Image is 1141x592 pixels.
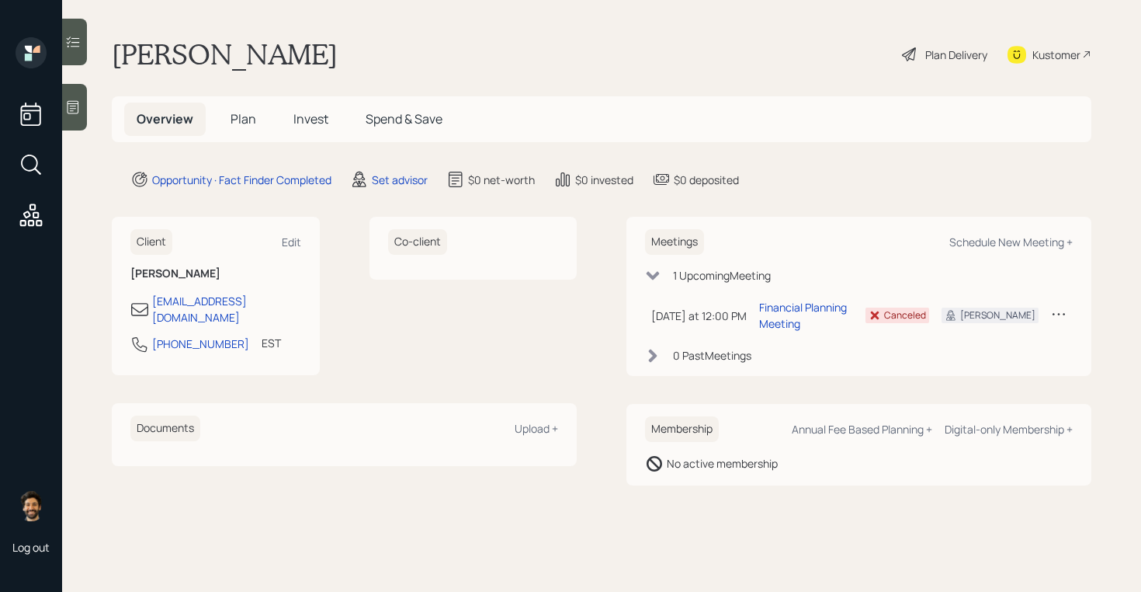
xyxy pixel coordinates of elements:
[645,229,704,255] h6: Meetings
[152,172,331,188] div: Opportunity · Fact Finder Completed
[673,347,751,364] div: 0 Past Meeting s
[16,490,47,521] img: eric-schwartz-headshot.png
[651,308,747,324] div: [DATE] at 12:00 PM
[372,172,428,188] div: Set advisor
[137,110,193,127] span: Overview
[112,37,338,71] h1: [PERSON_NAME]
[667,455,778,472] div: No active membership
[759,299,853,332] div: Financial Planning Meeting
[945,422,1073,437] div: Digital-only Membership +
[130,416,200,441] h6: Documents
[293,110,328,127] span: Invest
[792,422,932,437] div: Annual Fee Based Planning +
[262,335,281,351] div: EST
[388,229,447,255] h6: Co-client
[231,110,256,127] span: Plan
[468,172,535,188] div: $0 net-worth
[674,172,739,188] div: $0 deposited
[12,540,50,555] div: Log out
[884,308,926,322] div: Canceled
[1032,47,1080,63] div: Kustomer
[366,110,442,127] span: Spend & Save
[925,47,987,63] div: Plan Delivery
[515,421,558,436] div: Upload +
[130,267,301,280] h6: [PERSON_NAME]
[152,293,301,326] div: [EMAIL_ADDRESS][DOMAIN_NAME]
[960,308,1035,322] div: [PERSON_NAME]
[673,267,771,284] div: 1 Upcoming Meeting
[152,336,249,352] div: [PHONE_NUMBER]
[575,172,633,188] div: $0 invested
[130,229,172,255] h6: Client
[645,416,719,442] h6: Membership
[949,235,1073,249] div: Schedule New Meeting +
[282,235,301,249] div: Edit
